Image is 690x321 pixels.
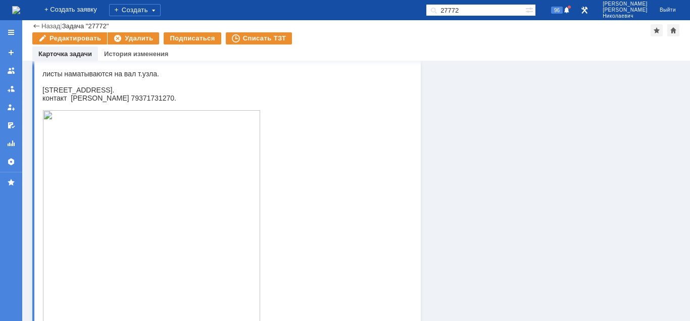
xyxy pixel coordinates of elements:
a: Отчеты [3,135,19,152]
div: Задача "27772" [62,22,109,30]
div: Сделать домашней страницей [667,24,679,36]
a: Заявки на командах [3,63,19,79]
div: Создать [109,4,161,16]
a: Назад [41,22,60,30]
a: Перейти в интерфейс администратора [578,4,590,16]
span: [PERSON_NAME] [603,7,648,13]
a: Мои согласования [3,117,19,133]
a: Настройки [3,154,19,170]
img: logo [12,6,20,14]
a: Создать заявку [3,44,19,61]
a: Карточка задачи [38,50,92,58]
a: Мои заявки [3,99,19,115]
span: Николаевич [603,13,648,19]
a: Заявки в моей ответственности [3,81,19,97]
span: Расширенный поиск [525,5,535,14]
div: Добавить в избранное [651,24,663,36]
span: 96 [551,7,563,14]
a: История изменения [104,50,168,58]
span: [PERSON_NAME] [603,1,648,7]
div: | [60,22,62,29]
a: Перейти на домашнюю страницу [12,6,20,14]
